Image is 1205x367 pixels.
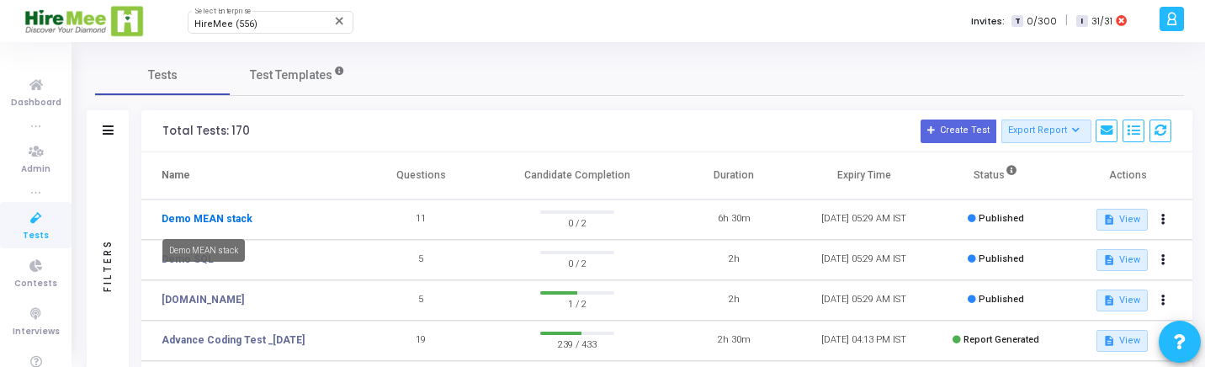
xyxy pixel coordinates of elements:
[799,280,929,321] td: [DATE] 05:29 AM IST
[356,152,486,199] th: Questions
[486,152,668,199] th: Candidate Completion
[540,295,615,311] span: 1 / 2
[356,199,486,240] td: 11
[799,152,929,199] th: Expiry Time
[1027,14,1057,29] span: 0/300
[11,96,61,110] span: Dashboard
[333,14,347,28] mat-icon: Clear
[799,199,929,240] td: [DATE] 05:29 AM IST
[162,239,245,262] div: Demo MEAN stack
[669,280,799,321] td: 2h
[21,162,50,177] span: Admin
[540,335,615,352] span: 239 / 433
[540,214,615,231] span: 0 / 2
[921,120,996,143] button: Create Test
[1062,152,1192,199] th: Actions
[669,321,799,361] td: 2h 30m
[1091,14,1112,29] span: 31/31
[979,294,1024,305] span: Published
[356,280,486,321] td: 5
[162,332,305,348] a: Advance Coding Test _[DATE]
[799,321,929,361] td: [DATE] 04:13 PM IST
[1096,209,1148,231] button: View
[250,66,332,84] span: Test Templates
[100,173,115,358] div: Filters
[1096,249,1148,271] button: View
[194,19,257,29] span: HireMee (556)
[963,334,1039,345] span: Report Generated
[669,199,799,240] td: 6h 30m
[669,152,799,199] th: Duration
[1001,120,1091,143] button: Export Report
[669,240,799,280] td: 2h
[1096,290,1148,311] button: View
[162,125,250,138] div: Total Tests: 170
[13,325,60,339] span: Interviews
[979,213,1024,224] span: Published
[162,292,244,307] a: [DOMAIN_NAME]
[979,253,1024,264] span: Published
[356,240,486,280] td: 5
[1103,335,1115,347] mat-icon: description
[540,254,615,271] span: 0 / 2
[799,240,929,280] td: [DATE] 05:29 AM IST
[1065,12,1068,29] span: |
[24,4,146,38] img: logo
[1076,15,1087,28] span: I
[356,321,486,361] td: 19
[1103,295,1115,306] mat-icon: description
[141,152,356,199] th: Name
[971,14,1005,29] label: Invites:
[148,66,178,84] span: Tests
[929,152,1062,199] th: Status
[14,277,57,291] span: Contests
[162,211,252,226] a: Demo MEAN stack
[1103,214,1115,226] mat-icon: description
[23,229,49,243] span: Tests
[1096,330,1148,352] button: View
[1103,254,1115,266] mat-icon: description
[1011,15,1022,28] span: T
